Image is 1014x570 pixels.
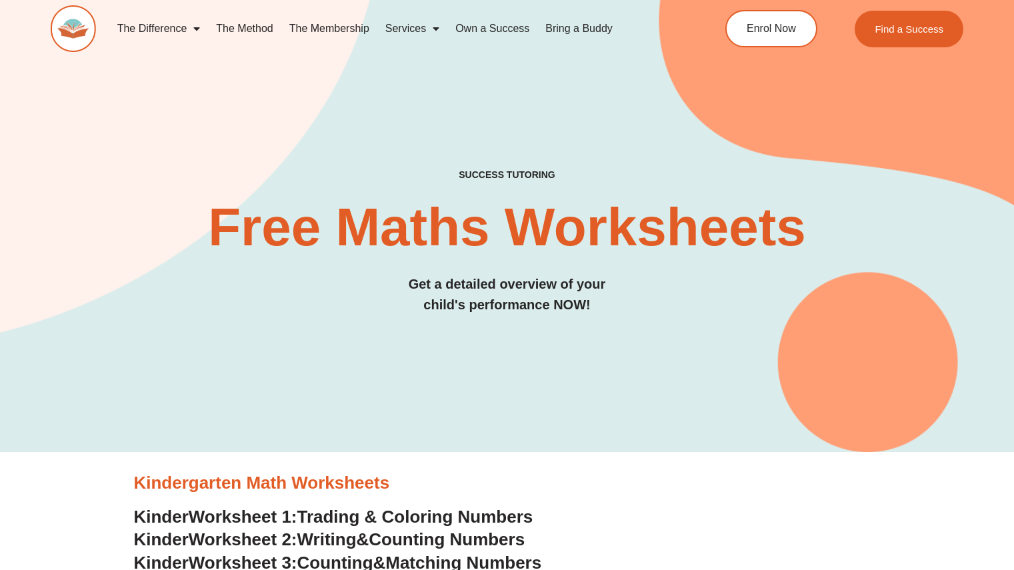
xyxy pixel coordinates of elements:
[51,201,963,254] h2: Free Maths Worksheets​
[134,507,189,527] span: Kinder
[134,507,533,527] a: KinderWorksheet 1:Trading & Coloring Numbers
[134,529,189,549] span: Kinder
[134,472,881,495] h3: Kindergarten Math Worksheets
[189,529,297,549] span: Worksheet 2:
[51,169,963,181] h4: SUCCESS TUTORING​
[109,13,673,44] nav: Menu
[134,529,525,549] a: KinderWorksheet 2:Writing&Counting Numbers
[51,274,963,315] h3: Get a detailed overview of your child's performance NOW!
[377,13,447,44] a: Services
[109,13,209,44] a: The Difference
[297,529,357,549] span: Writing
[369,529,525,549] span: Counting Numbers
[208,13,281,44] a: The Method
[875,24,943,34] span: Find a Success
[281,13,377,44] a: The Membership
[855,11,963,47] a: Find a Success
[189,507,297,527] span: Worksheet 1:
[725,10,817,47] a: Enrol Now
[537,13,621,44] a: Bring a Buddy
[747,23,796,34] span: Enrol Now
[447,13,537,44] a: Own a Success
[297,507,533,527] span: Trading & Coloring Numbers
